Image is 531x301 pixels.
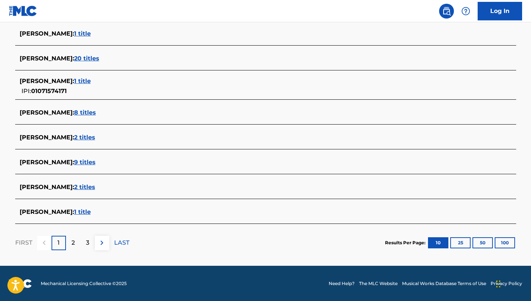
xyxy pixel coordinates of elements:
span: IPI: [21,87,31,95]
p: 1 [57,238,60,247]
a: Need Help? [329,280,355,287]
span: [PERSON_NAME] : [20,208,74,215]
iframe: Chat Widget [494,265,531,301]
span: [PERSON_NAME] : [20,77,74,85]
button: 100 [495,237,515,248]
span: [PERSON_NAME] : [20,183,74,191]
img: logo [9,279,32,288]
span: 1 title [74,77,91,85]
span: 1 title [74,30,91,37]
button: 10 [428,237,448,248]
span: 01071574171 [31,87,67,95]
span: 9 titles [74,159,96,166]
span: 1 title [74,208,91,215]
span: 2 titles [74,134,95,141]
a: Public Search [439,4,454,19]
span: 8 titles [74,109,96,116]
span: [PERSON_NAME] : [20,109,74,116]
p: LAST [114,238,129,247]
span: [PERSON_NAME] : [20,55,74,62]
p: FIRST [15,238,32,247]
span: [PERSON_NAME] : [20,30,74,37]
img: right [97,238,106,247]
a: Musical Works Database Terms of Use [402,280,486,287]
span: 2 titles [74,183,95,191]
p: 2 [72,238,75,247]
button: 50 [472,237,493,248]
span: Mechanical Licensing Collective © 2025 [41,280,127,287]
a: The MLC Website [359,280,398,287]
img: MLC Logo [9,6,37,16]
span: 20 titles [74,55,99,62]
p: Results Per Page: [385,239,427,246]
span: [PERSON_NAME] : [20,159,74,166]
p: 3 [86,238,89,247]
a: Log In [478,2,522,20]
img: search [442,7,451,16]
a: Privacy Policy [491,280,522,287]
span: [PERSON_NAME] : [20,134,74,141]
div: Drag [496,273,501,295]
img: help [461,7,470,16]
button: 25 [450,237,471,248]
div: Help [458,4,473,19]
